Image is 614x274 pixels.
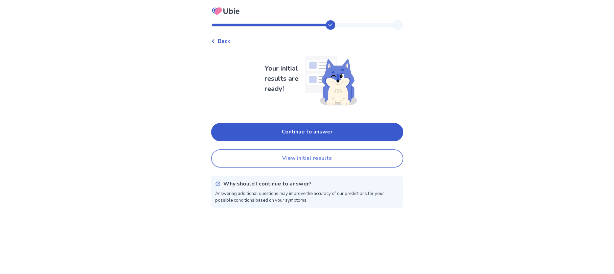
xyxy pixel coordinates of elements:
[265,64,302,94] p: Your initial results are ready!
[302,51,357,107] img: Shiba
[211,149,403,168] button: View initial results
[211,123,403,141] button: Continue to answer
[215,191,399,204] p: Answering additional questions may improve the accuracy of our predictions for your possible cond...
[218,37,230,45] span: Back
[223,180,312,188] p: Why should I continue to answer?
